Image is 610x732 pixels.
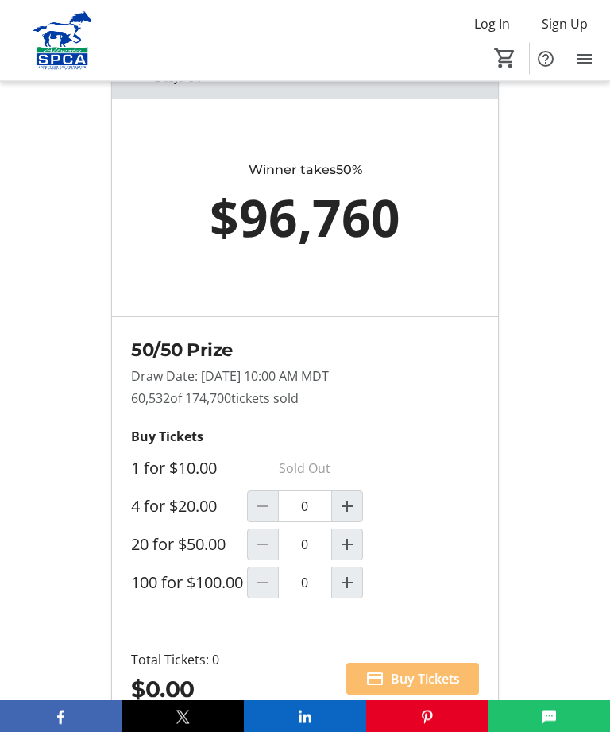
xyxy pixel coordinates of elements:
label: 100 for $100.00 [131,574,243,593]
button: LinkedIn [244,700,366,732]
label: 1 for $10.00 [131,459,217,478]
span: Buy Tickets [391,670,460,689]
button: Help [530,43,562,75]
button: Cart [491,44,519,72]
span: of 174,700 [170,390,231,408]
button: X [122,700,245,732]
button: Increment by one [332,568,362,598]
p: Sold Out [247,453,363,485]
label: 20 for $50.00 [131,536,226,555]
div: Total Tickets: 0 [131,651,219,670]
div: $96,760 [144,180,466,257]
p: Draw Date: [DATE] 10:00 AM MDT [131,367,479,386]
button: Log In [461,11,523,37]
p: 60,532 tickets sold [131,389,479,409]
span: Log In [474,14,510,33]
span: 50% [336,163,362,178]
button: Increment by one [332,492,362,522]
button: Sign Up [529,11,600,37]
img: Alberta SPCA's Logo [10,11,115,71]
span: Sign Up [542,14,588,33]
div: $0.00 [131,673,219,707]
label: 4 for $20.00 [131,498,217,517]
button: Menu [569,43,600,75]
button: Increment by one [332,530,362,560]
h2: 50/50 Prize [131,337,479,364]
strong: Buy Tickets [131,428,203,446]
div: Winner takes [144,161,466,180]
button: Pinterest [366,700,488,732]
button: Buy Tickets [346,664,479,695]
button: SMS [488,700,610,732]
